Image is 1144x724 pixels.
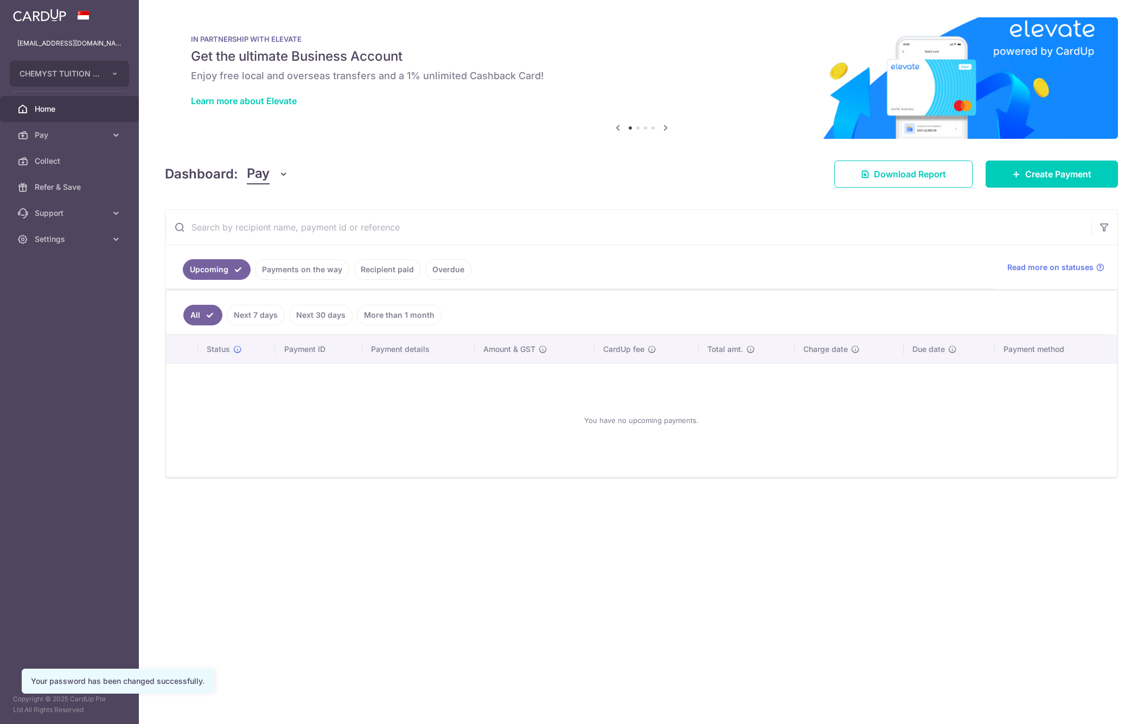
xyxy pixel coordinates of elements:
[1007,262,1094,273] span: Read more on statuses
[986,161,1118,188] a: Create Payment
[165,164,238,184] h4: Dashboard:
[35,182,106,193] span: Refer & Save
[17,38,122,49] p: [EMAIL_ADDRESS][DOMAIN_NAME]
[247,164,270,184] span: Pay
[227,305,285,325] a: Next 7 days
[191,35,1092,43] p: IN PARTNERSHIP WITH ELEVATE
[995,335,1117,363] th: Payment method
[874,168,946,181] span: Download Report
[707,344,743,355] span: Total amt.
[179,373,1104,468] div: You have no upcoming payments.
[191,69,1092,82] h6: Enjoy free local and overseas transfers and a 1% unlimited Cashback Card!
[165,210,1091,245] input: Search by recipient name, payment id or reference
[191,48,1092,65] h5: Get the ultimate Business Account
[276,335,362,363] th: Payment ID
[13,9,66,22] img: CardUp
[834,161,973,188] a: Download Report
[183,305,222,325] a: All
[10,61,129,87] button: CHEMYST TUITION CENTRE PTE. LTD.
[35,208,106,219] span: Support
[207,344,230,355] span: Status
[425,259,471,280] a: Overdue
[255,259,349,280] a: Payments on the way
[362,335,475,363] th: Payment details
[35,130,106,140] span: Pay
[354,259,421,280] a: Recipient paid
[289,305,353,325] a: Next 30 days
[35,104,106,114] span: Home
[20,68,100,79] span: CHEMYST TUITION CENTRE PTE. LTD.
[357,305,442,325] a: More than 1 month
[603,344,644,355] span: CardUp fee
[183,259,251,280] a: Upcoming
[35,156,106,166] span: Collect
[483,344,535,355] span: Amount & GST
[803,344,848,355] span: Charge date
[165,17,1118,139] img: Renovation banner
[191,95,297,106] a: Learn more about Elevate
[1025,168,1091,181] span: Create Payment
[1007,262,1104,273] a: Read more on statuses
[912,344,945,355] span: Due date
[247,164,289,184] button: Pay
[31,676,204,687] div: Your password has been changed successfully.
[35,234,106,245] span: Settings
